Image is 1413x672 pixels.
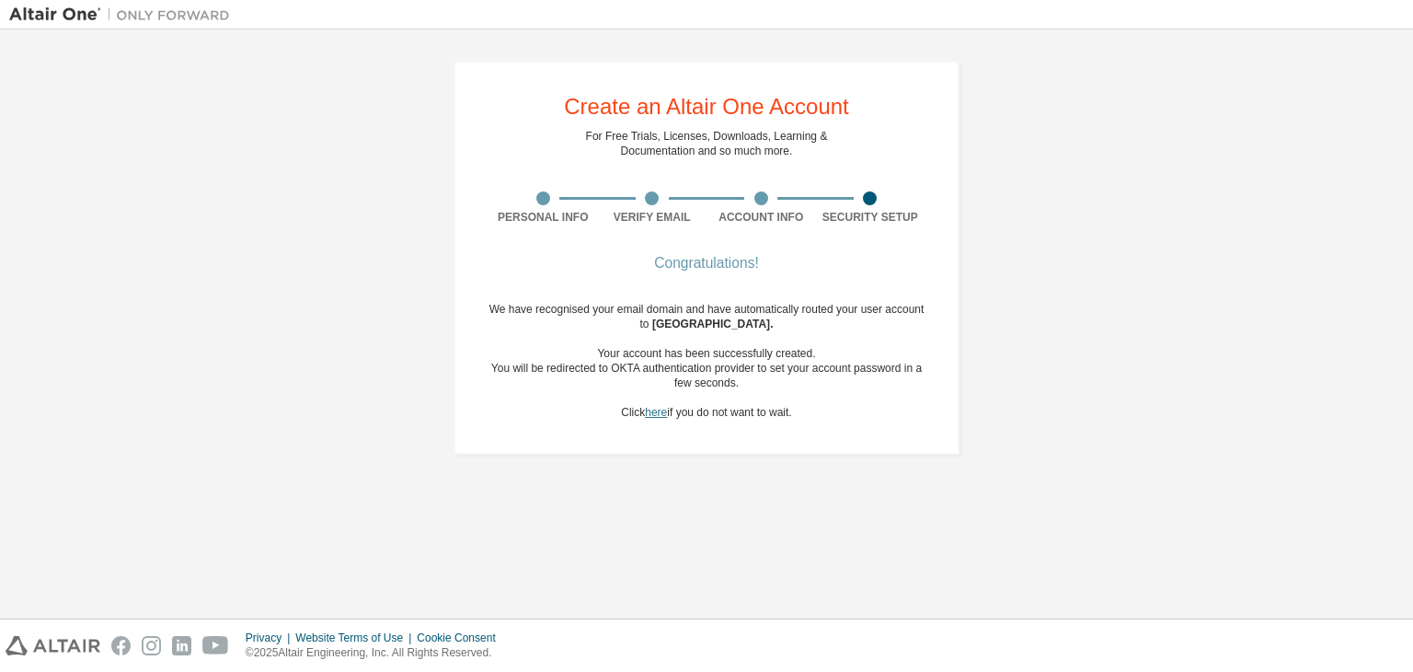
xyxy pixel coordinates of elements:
[488,346,925,361] div: Your account has been successfully created.
[488,361,925,390] div: You will be redirected to OKTA authentication provider to set your account password in a few seco...
[488,258,925,269] div: Congratulations!
[586,129,828,158] div: For Free Trials, Licenses, Downloads, Learning & Documentation and so much more.
[295,631,417,645] div: Website Terms of Use
[488,210,598,225] div: Personal Info
[564,96,849,118] div: Create an Altair One Account
[645,406,667,419] a: here
[111,636,131,655] img: facebook.svg
[9,6,239,24] img: Altair One
[816,210,925,225] div: Security Setup
[246,631,295,645] div: Privacy
[706,210,816,225] div: Account Info
[488,302,925,420] div: We have recognised your email domain and have automatically routed your user account to Click if ...
[172,636,191,655] img: linkedin.svg
[652,318,774,330] span: [GEOGRAPHIC_DATA] .
[142,636,161,655] img: instagram.svg
[598,210,707,225] div: Verify Email
[202,636,229,655] img: youtube.svg
[6,636,100,655] img: altair_logo.svg
[417,631,506,645] div: Cookie Consent
[246,645,507,661] p: © 2025 Altair Engineering, Inc. All Rights Reserved.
